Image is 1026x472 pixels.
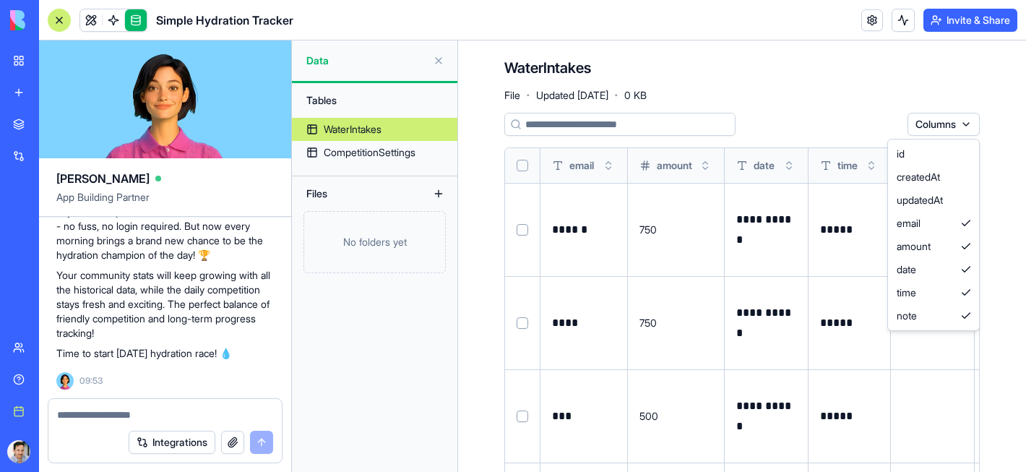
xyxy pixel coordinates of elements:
div: updatedAt [891,189,976,212]
div: note [891,304,976,327]
div: amount [891,235,976,258]
div: id [891,142,976,166]
div: Columns [887,139,980,331]
div: email [891,212,976,235]
div: time [891,281,976,304]
div: date [891,258,976,281]
div: createdAt [891,166,976,189]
